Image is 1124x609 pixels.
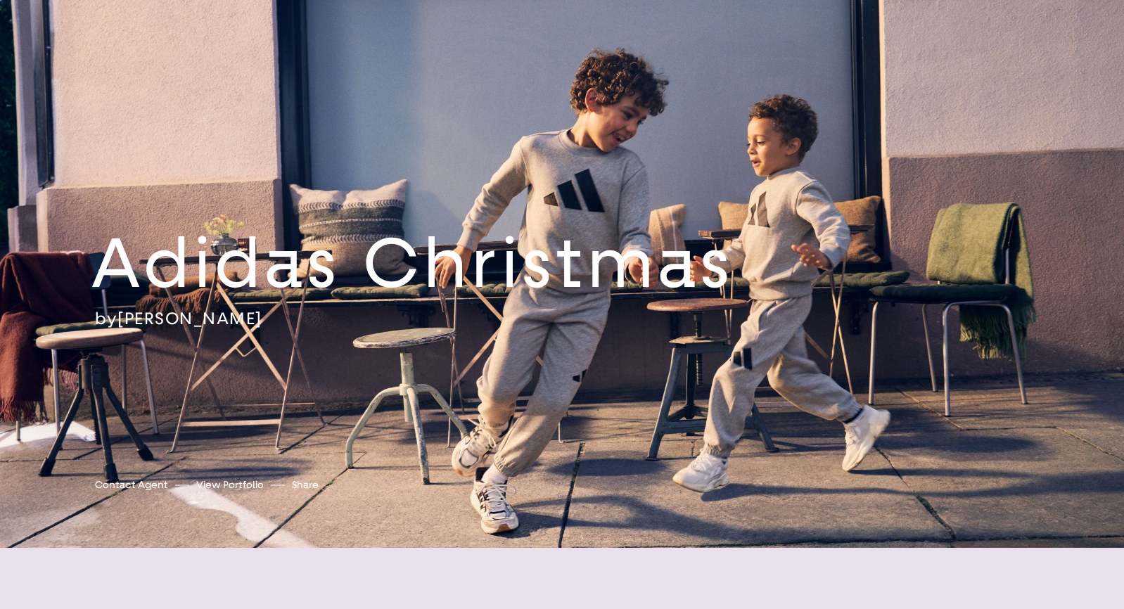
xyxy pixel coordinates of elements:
a: Contact Agent [95,477,168,492]
h2: Adidas Christmas [91,219,829,307]
button: Share [292,475,319,494]
a: View Portfolio [196,477,264,492]
span: by [95,307,117,328]
a: [PERSON_NAME] [117,307,262,328]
